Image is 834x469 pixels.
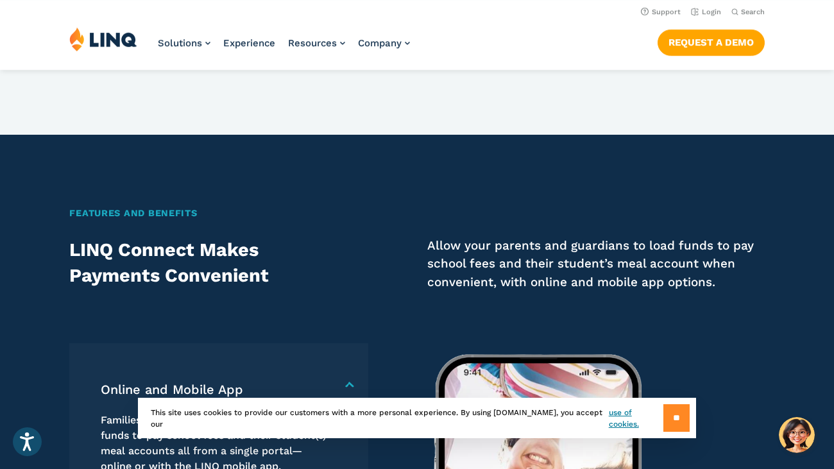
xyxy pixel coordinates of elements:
[138,398,696,438] div: This site uses cookies to provide our customers with a more personal experience. By using [DOMAIN...
[158,37,210,49] a: Solutions
[658,30,765,55] a: Request a Demo
[358,37,402,49] span: Company
[69,207,764,221] h2: Features and Benefits
[358,37,410,49] a: Company
[641,8,681,16] a: Support
[691,8,721,16] a: Login
[223,37,275,49] a: Experience
[658,27,765,55] nav: Button Navigation
[779,417,815,453] button: Hello, have a question? Let’s chat.
[427,237,764,292] p: Allow your parents and guardians to load funds to pay school fees and their student’s meal accoun...
[288,37,345,49] a: Resources
[101,382,327,398] h4: Online and Mobile App
[69,237,346,289] h2: LINQ Connect Makes Payments Convenient
[741,8,765,16] span: Search
[69,27,137,51] img: LINQ | K‑12 Software
[609,407,663,430] a: use of cookies.
[731,7,765,17] button: Open Search Bar
[158,27,410,69] nav: Primary Navigation
[158,37,202,49] span: Solutions
[288,37,337,49] span: Resources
